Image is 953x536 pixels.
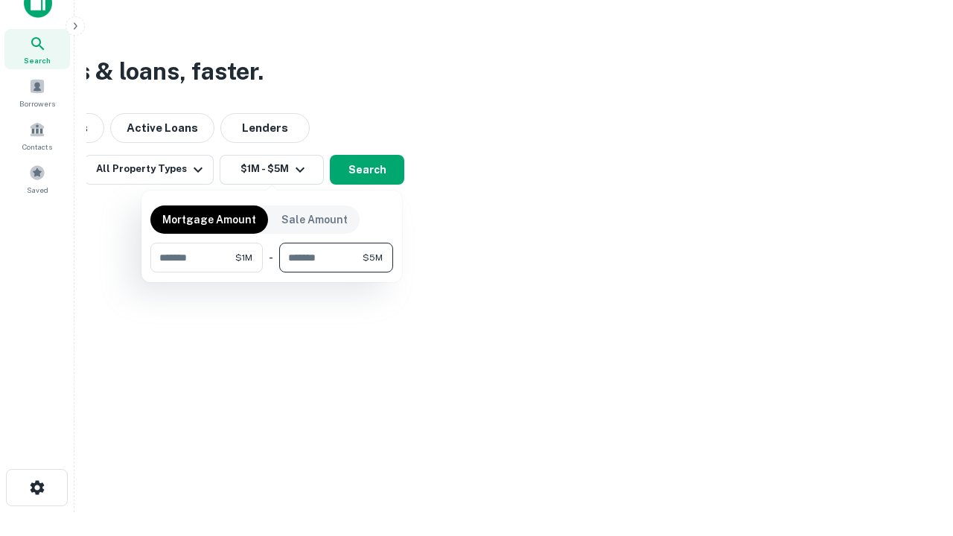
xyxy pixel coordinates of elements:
[879,417,953,488] iframe: Chat Widget
[269,243,273,272] div: -
[363,251,383,264] span: $5M
[281,211,348,228] p: Sale Amount
[162,211,256,228] p: Mortgage Amount
[235,251,252,264] span: $1M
